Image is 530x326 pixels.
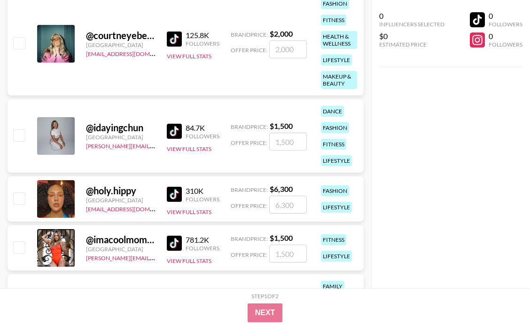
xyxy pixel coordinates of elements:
[248,303,283,322] button: Next
[86,197,156,204] div: [GEOGRAPHIC_DATA]
[269,245,307,262] input: 1,500
[321,122,349,133] div: fashion
[186,186,219,196] div: 310K
[186,123,219,133] div: 84.7K
[231,139,267,146] span: Offer Price:
[231,235,268,242] span: Brand Price:
[321,155,352,166] div: lifestyle
[231,47,267,54] span: Offer Price:
[321,139,346,150] div: fitness
[167,124,182,139] img: TikTok
[379,21,444,28] div: Influencers Selected
[231,31,268,38] span: Brand Price:
[186,133,219,140] div: Followers
[321,31,357,49] div: health & wellness
[186,31,219,40] div: 125.8K
[186,245,219,252] div: Followers
[321,71,357,89] div: makeup & beauty
[269,40,307,58] input: 2,000
[270,184,293,193] strong: $ 6,300
[321,202,352,213] div: lifestyle
[86,30,156,41] div: @ courtneyebelingwood
[321,15,346,25] div: fitness
[167,53,211,60] button: View Full Stats
[379,32,444,41] div: $0
[86,141,225,150] a: [PERSON_NAME][EMAIL_ADDRESS][DOMAIN_NAME]
[86,185,156,197] div: @ holy.hippy
[186,235,219,245] div: 781.2K
[270,29,293,38] strong: $ 2,000
[269,196,307,214] input: 6,300
[489,11,522,21] div: 0
[167,145,211,152] button: View Full Stats
[86,122,156,134] div: @ idayingchun
[231,186,268,193] span: Brand Price:
[270,121,293,130] strong: $ 1,500
[321,106,344,117] div: dance
[321,185,349,196] div: fashion
[86,48,180,57] a: [EMAIL_ADDRESS][DOMAIN_NAME]
[489,41,522,48] div: Followers
[321,234,346,245] div: fitness
[489,32,522,41] div: 0
[379,41,444,48] div: Estimated Price
[489,21,522,28] div: Followers
[186,196,219,203] div: Followers
[231,123,268,130] span: Brand Price:
[167,187,182,202] img: TikTok
[86,253,225,262] a: [PERSON_NAME][EMAIL_ADDRESS][DOMAIN_NAME]
[483,279,519,315] iframe: Drift Widget Chat Controller
[379,11,444,21] div: 0
[186,40,219,47] div: Followers
[270,233,293,242] strong: $ 1,500
[86,204,180,213] a: [EMAIL_ADDRESS][DOMAIN_NAME]
[269,133,307,151] input: 1,500
[86,234,156,246] div: @ imacoolmomduh
[231,251,267,258] span: Offer Price:
[321,55,352,65] div: lifestyle
[231,202,267,209] span: Offer Price:
[167,236,182,251] img: TikTok
[167,208,211,215] button: View Full Stats
[321,251,352,262] div: lifestyle
[86,41,156,48] div: [GEOGRAPHIC_DATA]
[167,257,211,264] button: View Full Stats
[321,281,344,292] div: family
[251,293,279,300] div: Step 1 of 2
[86,134,156,141] div: [GEOGRAPHIC_DATA]
[167,32,182,47] img: TikTok
[86,246,156,253] div: [GEOGRAPHIC_DATA]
